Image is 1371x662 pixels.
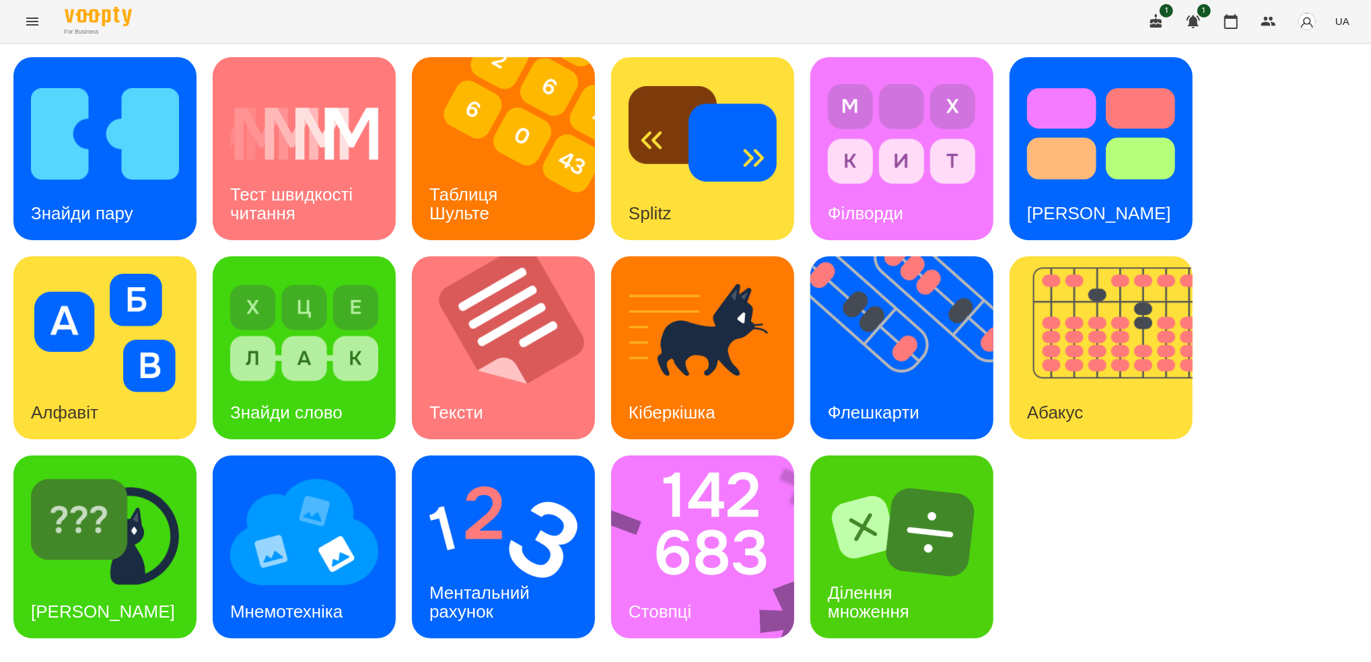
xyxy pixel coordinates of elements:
img: Філворди [828,75,976,193]
img: Тексти [412,256,612,439]
img: Абакус [1010,256,1209,439]
h3: Тексти [429,402,483,422]
h3: Кіберкішка [629,402,715,422]
h3: Таблиця Шульте [429,184,503,223]
a: Ментальний рахунокМентальний рахунок [412,455,595,638]
h3: Splitz [629,203,672,223]
img: Voopty Logo [65,7,132,26]
span: For Business [65,28,132,36]
h3: Знайди слово [230,402,343,422]
img: Ділення множення [828,473,976,591]
img: Знайди слово [230,274,378,392]
img: Кіберкішка [629,274,777,392]
img: Тест Струпа [1027,75,1175,193]
a: Знайди Кіберкішку[PERSON_NAME] [13,455,197,638]
a: Тест Струпа[PERSON_NAME] [1010,57,1193,240]
h3: Абакус [1027,402,1083,422]
a: Тест швидкості читанняТест швидкості читання [213,57,396,240]
a: КіберкішкаКіберкішка [611,256,794,439]
a: Таблиця ШультеТаблиця Шульте [412,57,595,240]
img: avatar_s.png [1298,12,1316,31]
img: Знайди Кіберкішку [31,473,179,591]
h3: Філворди [828,203,903,223]
h3: Стовпці [629,601,691,622]
a: АлфавітАлфавіт [13,256,197,439]
a: ФілвордиФілворди [810,57,993,240]
h3: Ділення множення [828,583,909,621]
a: МнемотехнікаМнемотехніка [213,455,396,638]
span: UA [1335,14,1349,28]
h3: Флешкарти [828,402,919,422]
button: Menu [16,5,48,38]
img: Знайди пару [31,75,179,193]
a: АбакусАбакус [1010,256,1193,439]
span: 1 [1197,4,1211,17]
h3: [PERSON_NAME] [31,601,175,622]
img: Мнемотехніка [230,473,378,591]
img: Алфавіт [31,274,179,392]
h3: Алфавіт [31,402,98,422]
h3: Знайди пару [31,203,133,223]
h3: [PERSON_NAME] [1027,203,1171,223]
a: SplitzSplitz [611,57,794,240]
a: Ділення множенняДілення множення [810,455,993,638]
img: Ментальний рахунок [429,473,577,591]
a: СтовпціСтовпці [611,455,794,638]
a: Знайди паруЗнайди пару [13,57,197,240]
img: Стовпці [611,455,812,638]
img: Таблиця Шульте [412,57,612,240]
h3: Мнемотехніка [230,601,343,622]
h3: Тест швидкості читання [230,184,357,223]
button: UA [1330,9,1355,34]
a: Знайди словоЗнайди слово [213,256,396,439]
span: 1 [1160,4,1173,17]
img: Флешкарти [810,256,1010,439]
img: Splitz [629,75,777,193]
img: Тест швидкості читання [230,75,378,193]
h3: Ментальний рахунок [429,583,534,621]
a: ФлешкартиФлешкарти [810,256,993,439]
a: ТекстиТексти [412,256,595,439]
